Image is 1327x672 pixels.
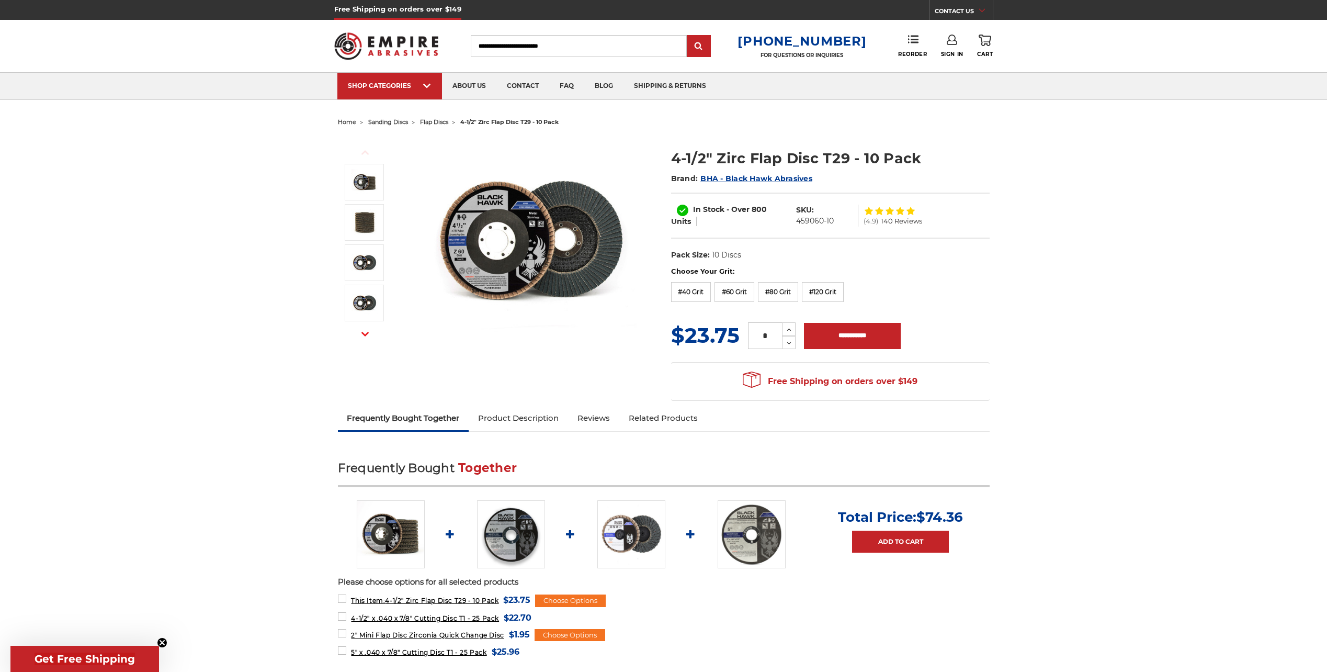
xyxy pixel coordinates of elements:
span: Brand: [671,174,698,183]
a: shipping & returns [623,73,717,99]
button: Next [353,323,378,345]
dd: 10 Discs [712,250,741,261]
span: $23.75 [671,322,740,348]
span: 5" x .040 x 7/8" Cutting Disc T1 - 25 Pack [351,648,486,656]
span: 4-1/2" zirc flap disc t29 - 10 pack [460,118,559,126]
a: sanding discs [368,118,408,126]
img: Empire Abrasives [334,26,439,66]
span: Units [671,217,691,226]
span: 2" Mini Flap Disc Zirconia Quick Change Disc [351,631,504,639]
a: flap discs [420,118,448,126]
div: SHOP CATEGORIES [348,82,432,89]
div: Get Free ShippingClose teaser [10,646,159,672]
span: 4-1/2" x .040 x 7/8" Cutting Disc T1 - 25 Pack [351,614,499,622]
a: faq [549,73,584,99]
a: CONTACT US [935,5,993,20]
span: Cart [977,51,993,58]
span: Get Free Shipping [35,653,135,665]
dd: 459060-10 [796,216,834,227]
a: BHA - Black Hawk Abrasives [700,174,812,183]
a: Reorder [898,35,927,57]
span: $1.95 [509,628,530,642]
button: Previous [353,141,378,164]
img: 4.5" Black Hawk Zirconia Flap Disc 10 Pack [427,137,637,346]
img: 4.5" Black Hawk Zirconia Flap Disc 10 Pack [357,500,425,568]
a: Product Description [469,407,568,430]
img: 40 grit zirc flap disc [351,250,378,276]
img: 60 grit zirc flap disc [351,290,378,316]
a: about us [442,73,496,99]
span: Reorder [898,51,927,58]
a: Add to Cart [852,531,949,553]
span: Sign In [941,51,963,58]
span: Together [458,461,517,475]
span: 800 [752,205,767,214]
button: Close teaser [157,637,167,648]
dt: SKU: [796,205,814,216]
a: Frequently Bought Together [338,407,469,430]
a: Reviews [568,407,619,430]
span: Free Shipping on orders over $149 [743,371,917,392]
a: Related Products [619,407,707,430]
img: 10 pack of premium black hawk flap discs [351,209,378,236]
div: Choose Options [535,595,606,607]
p: Please choose options for all selected products [338,576,990,588]
a: Cart [977,35,993,58]
span: Frequently Bought [338,461,455,475]
h1: 4-1/2" Zirc Flap Disc T29 - 10 Pack [671,148,990,169]
span: $25.96 [492,645,519,659]
span: 140 Reviews [881,218,922,225]
strong: This Item: [351,597,385,604]
label: Choose Your Grit: [671,266,990,277]
p: Total Price: [838,509,963,525]
img: 4.5" Black Hawk Zirconia Flap Disc 10 Pack [351,169,378,195]
span: In Stock [693,205,724,214]
dt: Pack Size: [671,250,710,261]
span: - Over [727,205,750,214]
span: (4.9) [864,218,878,225]
a: home [338,118,356,126]
span: $23.75 [503,593,530,607]
a: [PHONE_NUMBER] [738,33,866,49]
span: 4-1/2" Zirc Flap Disc T29 - 10 Pack [351,597,498,604]
a: blog [584,73,623,99]
a: contact [496,73,549,99]
span: $22.70 [504,611,531,625]
span: $74.36 [916,509,963,525]
div: Choose Options [535,629,605,642]
p: FOR QUESTIONS OR INQUIRIES [738,52,866,59]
